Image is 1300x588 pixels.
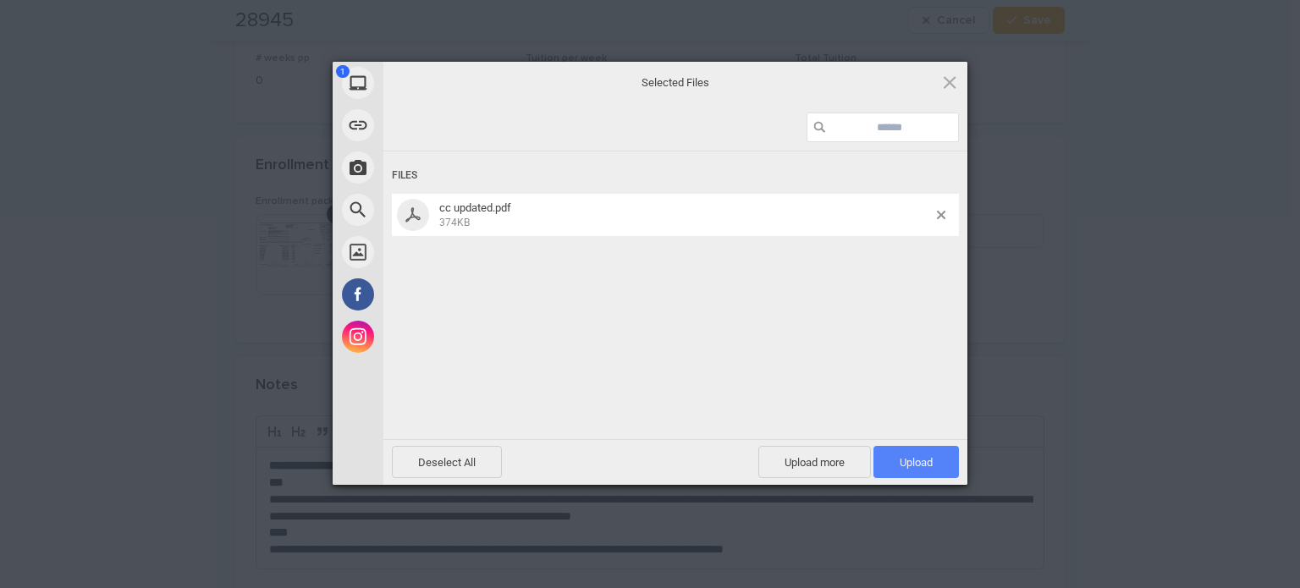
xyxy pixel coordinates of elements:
[333,104,536,146] div: Link (URL)
[333,231,536,273] div: Unsplash
[333,189,536,231] div: Web Search
[333,316,536,358] div: Instagram
[439,217,470,228] span: 374KB
[434,201,937,229] span: cc updated.pdf
[336,65,350,78] span: 1
[873,446,959,478] span: Upload
[392,446,502,478] span: Deselect All
[506,74,845,90] span: Selected Files
[333,62,536,104] div: My Device
[940,73,959,91] span: Click here or hit ESC to close picker
[900,456,933,469] span: Upload
[758,446,871,478] span: Upload more
[439,201,511,214] span: cc updated.pdf
[333,273,536,316] div: Facebook
[333,146,536,189] div: Take Photo
[392,160,959,191] div: Files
